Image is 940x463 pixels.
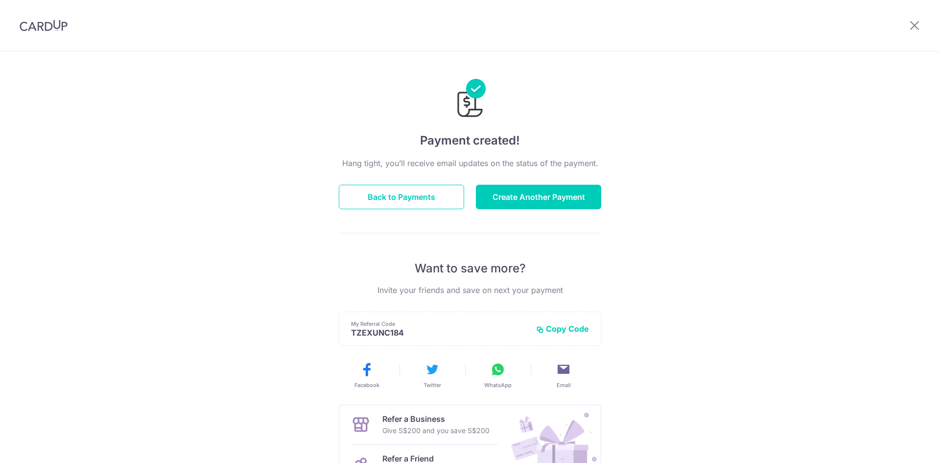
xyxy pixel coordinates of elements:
[339,261,601,276] p: Want to save more?
[476,185,601,209] button: Create Another Payment
[20,20,68,31] img: CardUp
[469,362,527,389] button: WhatsApp
[382,425,490,437] p: Give S$200 and you save S$200
[382,413,490,425] p: Refer a Business
[351,320,528,328] p: My Referral Code
[535,362,592,389] button: Email
[339,132,601,149] h4: Payment created!
[454,79,486,120] img: Payments
[351,328,528,338] p: TZEXUNC184
[354,381,379,389] span: Facebook
[536,324,589,334] button: Copy Code
[423,381,441,389] span: Twitter
[339,157,601,169] p: Hang tight, you’ll receive email updates on the status of the payment.
[877,434,930,458] iframe: Opens a widget where you can find more information
[339,185,464,209] button: Back to Payments
[338,362,396,389] button: Facebook
[403,362,461,389] button: Twitter
[557,381,571,389] span: Email
[484,381,512,389] span: WhatsApp
[339,284,601,296] p: Invite your friends and save on next your payment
